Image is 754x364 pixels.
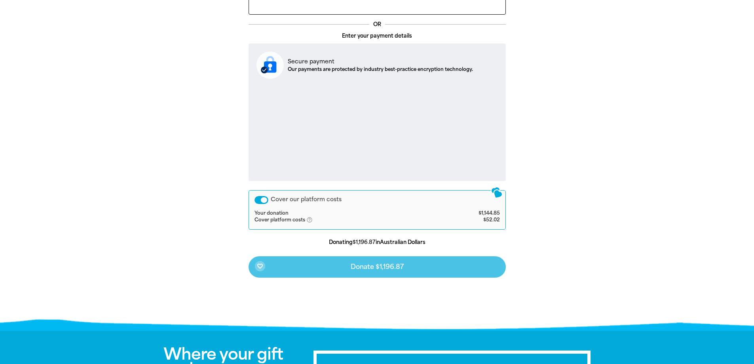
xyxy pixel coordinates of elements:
p: OR [369,21,385,29]
iframe: Secure payment input frame [255,85,500,174]
i: help_outlined [306,217,319,223]
td: $1,144.85 [435,210,500,217]
p: Donating in Australian Dollars [249,238,506,246]
button: Cover our platform costs [254,196,268,204]
td: Cover platform costs [254,217,435,224]
td: $52.02 [435,217,500,224]
p: Secure payment [288,57,473,66]
p: Enter your payment details [249,32,506,40]
b: $1,196.87 [353,239,376,245]
p: Our payments are protected by industry best-practice encryption technology. [288,66,473,73]
td: Your donation [254,210,435,217]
